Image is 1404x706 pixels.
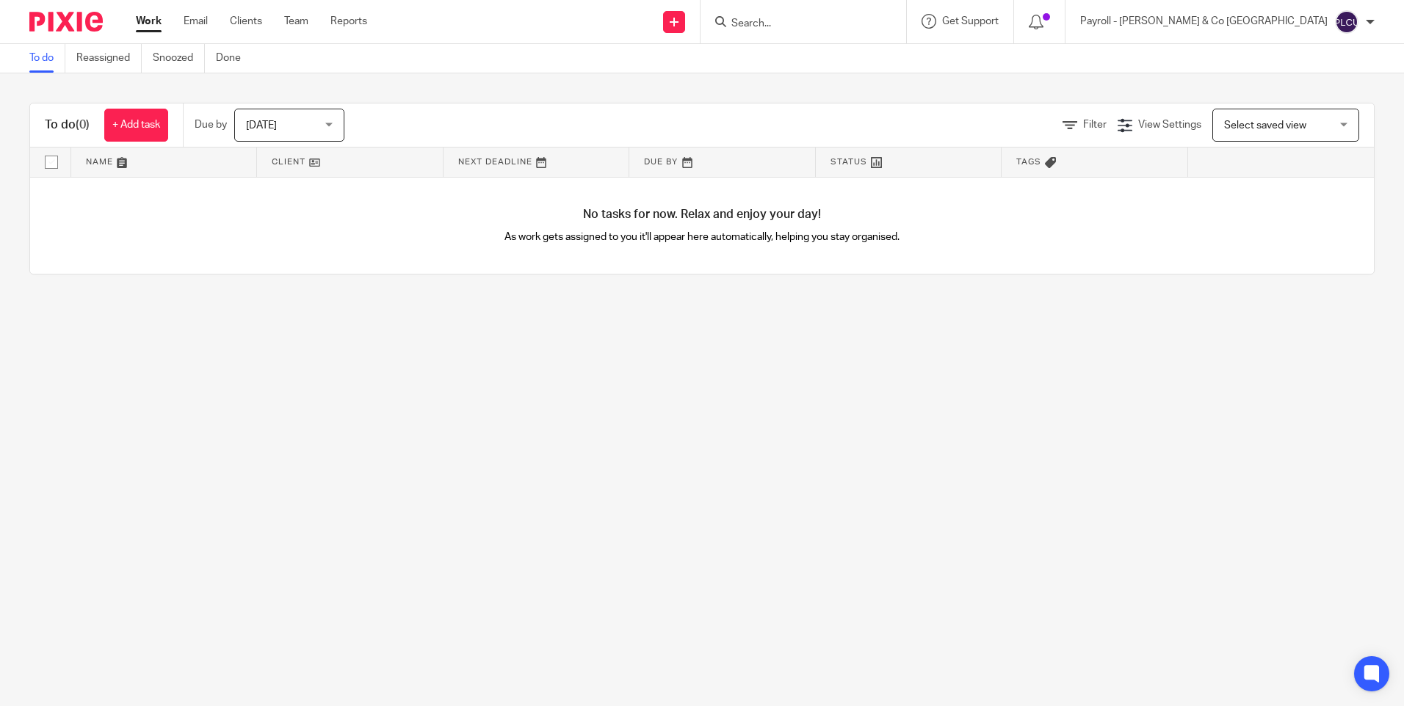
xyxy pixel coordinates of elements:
[45,117,90,133] h1: To do
[184,14,208,29] a: Email
[284,14,308,29] a: Team
[366,230,1038,244] p: As work gets assigned to you it'll appear here automatically, helping you stay organised.
[136,14,162,29] a: Work
[1224,120,1306,131] span: Select saved view
[76,119,90,131] span: (0)
[29,44,65,73] a: To do
[942,16,999,26] span: Get Support
[1016,158,1041,166] span: Tags
[1080,14,1328,29] p: Payroll - [PERSON_NAME] & Co [GEOGRAPHIC_DATA]
[246,120,277,131] span: [DATE]
[216,44,252,73] a: Done
[230,14,262,29] a: Clients
[29,12,103,32] img: Pixie
[76,44,142,73] a: Reassigned
[330,14,367,29] a: Reports
[104,109,168,142] a: + Add task
[195,117,227,132] p: Due by
[1083,120,1107,130] span: Filter
[153,44,205,73] a: Snoozed
[730,18,862,31] input: Search
[30,207,1374,222] h4: No tasks for now. Relax and enjoy your day!
[1335,10,1358,34] img: svg%3E
[1138,120,1201,130] span: View Settings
